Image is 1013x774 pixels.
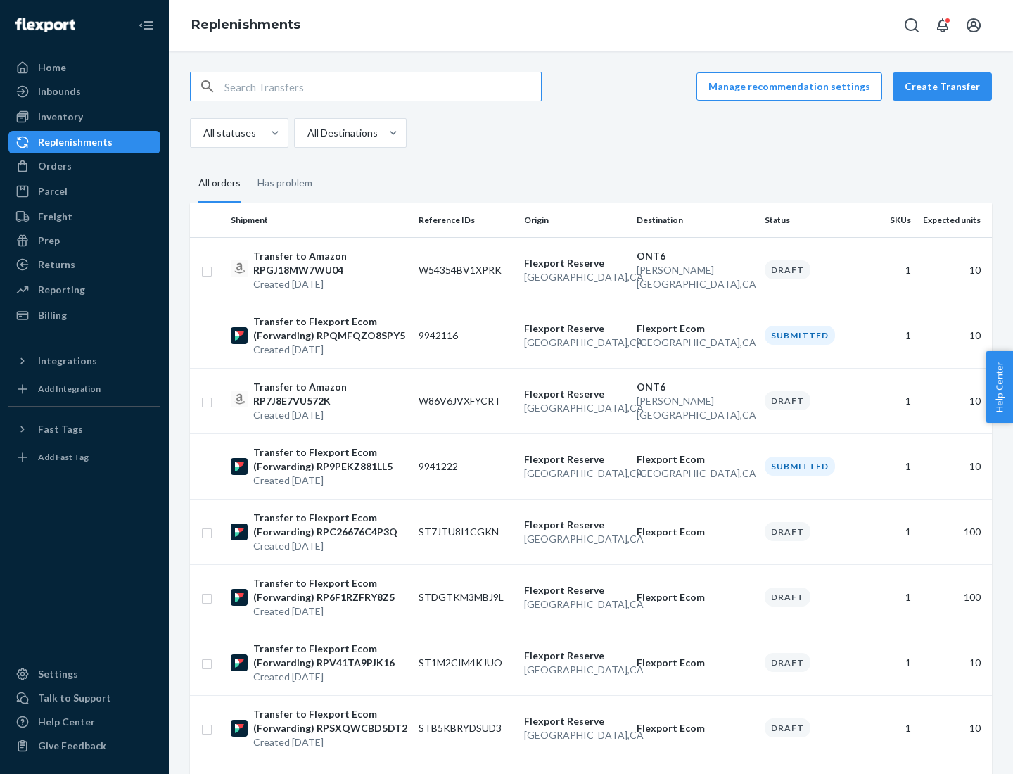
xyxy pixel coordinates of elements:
button: Create Transfer [893,72,992,101]
div: Draft [765,588,810,607]
a: Freight [8,205,160,228]
p: Flexport Reserve [524,322,625,336]
button: Open account menu [960,11,988,39]
div: Inbounds [38,84,81,99]
td: 9941222 [413,433,518,499]
a: Inbounds [8,80,160,103]
a: Billing [8,304,160,326]
td: 10 [917,630,992,695]
p: [GEOGRAPHIC_DATA] , CA [524,467,625,481]
div: All Destinations [307,126,378,140]
p: Transfer to Amazon RPGJ18MW7WU04 [253,249,407,277]
button: Fast Tags [8,418,160,440]
th: Origin [518,203,631,237]
div: Replenishments [38,135,113,149]
button: Help Center [986,351,1013,423]
div: Returns [38,258,75,272]
div: Parcel [38,184,68,198]
a: Home [8,56,160,79]
td: 1 [864,433,917,499]
div: Has problem [257,165,312,201]
div: Fast Tags [38,422,83,436]
p: Flexport Ecom [637,721,753,735]
p: Created [DATE] [253,474,407,488]
div: Billing [38,308,67,322]
button: Open Search Box [898,11,926,39]
p: Transfer to Flexport Ecom (Forwarding) RP9PEKZ881LL5 [253,445,407,474]
p: Transfer to Flexport Ecom (Forwarding) RP6F1RZFRY8Z5 [253,576,407,604]
p: [GEOGRAPHIC_DATA] , CA [524,728,625,742]
div: Give Feedback [38,739,106,753]
div: Home [38,61,66,75]
div: Integrations [38,354,97,368]
input: All Destinations [306,126,307,140]
p: Flexport Reserve [524,714,625,728]
a: Orders [8,155,160,177]
p: Flexport Ecom [637,525,753,539]
td: 1 [864,237,917,303]
p: [GEOGRAPHIC_DATA] , CA [637,467,753,481]
div: Submitted [765,457,835,476]
td: 10 [917,368,992,433]
a: Inventory [8,106,160,128]
p: Created [DATE] [253,670,407,684]
p: Created [DATE] [253,277,407,291]
div: Draft [765,653,810,672]
div: Freight [38,210,72,224]
td: STB5KBRYDSUD3 [413,695,518,761]
button: Close Navigation [132,11,160,39]
p: Created [DATE] [253,735,407,749]
a: Replenishments [8,131,160,153]
p: [PERSON_NAME][GEOGRAPHIC_DATA] , CA [637,263,753,291]
p: [GEOGRAPHIC_DATA] , CA [524,336,625,350]
p: [GEOGRAPHIC_DATA] , CA [524,270,625,284]
a: Returns [8,253,160,276]
div: Help Center [38,715,95,729]
td: 10 [917,695,992,761]
p: Flexport Reserve [524,452,625,467]
td: 10 [917,433,992,499]
th: Shipment [225,203,413,237]
th: Destination [631,203,759,237]
div: Add Fast Tag [38,451,89,463]
div: Draft [765,260,810,279]
div: Draft [765,522,810,541]
td: 1 [864,564,917,630]
p: Transfer to Amazon RP7J8E7VU572K [253,380,407,408]
td: 1 [864,695,917,761]
td: 1 [864,368,917,433]
ol: breadcrumbs [180,5,312,46]
td: 100 [917,499,992,564]
button: Give Feedback [8,735,160,757]
td: W54354BV1XPRK [413,237,518,303]
p: Flexport Reserve [524,387,625,401]
input: All statuses [202,126,203,140]
p: Created [DATE] [253,539,407,553]
div: Reporting [38,283,85,297]
td: 9942116 [413,303,518,368]
a: Reporting [8,279,160,301]
a: Help Center [8,711,160,733]
div: Talk to Support [38,691,111,705]
a: Add Integration [8,378,160,400]
td: 1 [864,630,917,695]
p: Created [DATE] [253,408,407,422]
div: Add Integration [38,383,101,395]
p: [GEOGRAPHIC_DATA] , CA [637,336,753,350]
td: STDGTKM3MBJ9L [413,564,518,630]
img: Flexport logo [15,18,75,32]
div: Draft [765,391,810,410]
div: Submitted [765,326,835,345]
p: Flexport Reserve [524,256,625,270]
div: All orders [198,165,241,203]
p: [GEOGRAPHIC_DATA] , CA [524,597,625,611]
button: Integrations [8,350,160,372]
th: Status [759,203,865,237]
p: Flexport Reserve [524,649,625,663]
td: 1 [864,499,917,564]
td: 100 [917,564,992,630]
button: Manage recommendation settings [696,72,882,101]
